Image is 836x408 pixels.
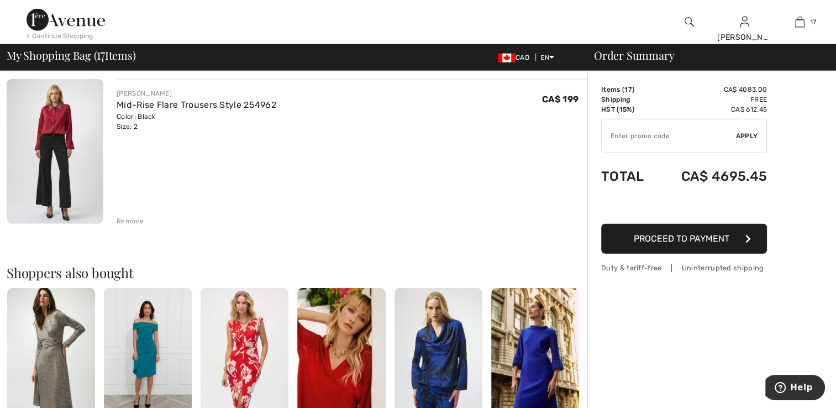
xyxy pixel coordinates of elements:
div: [PERSON_NAME] [117,88,276,98]
a: Sign In [740,17,749,27]
img: 1ère Avenue [27,9,105,31]
div: Order Summary [581,50,829,61]
div: Color: Black Size: 2 [117,112,276,132]
td: Shipping [601,95,656,104]
span: 17 [97,47,105,61]
span: CA$ 199 [542,94,579,104]
div: < Continue Shopping [27,31,93,41]
span: EN [540,54,554,61]
span: CAD [498,54,534,61]
img: My Bag [795,15,805,29]
td: Free [656,95,767,104]
img: search the website [685,15,694,29]
span: 17 [624,86,632,93]
span: 17 [810,17,817,27]
h2: Shoppers also bought [7,266,587,279]
a: 17 [772,15,827,29]
span: My Shopping Bag ( Items) [7,50,136,61]
span: Proceed to Payment [634,233,729,244]
img: My Info [740,15,749,29]
iframe: Opens a widget where you can find more information [765,375,825,402]
div: Remove [117,216,144,226]
button: Proceed to Payment [601,224,767,254]
td: Total [601,158,656,195]
td: Items ( ) [601,85,656,95]
td: CA$ 4695.45 [656,158,767,195]
td: HST (15%) [601,104,656,114]
div: Duty & tariff-free | Uninterrupted shipping [601,263,767,273]
input: Promo code [602,119,736,153]
td: CA$ 612.45 [656,104,767,114]
img: Canadian Dollar [498,54,516,62]
td: CA$ 4083.00 [656,85,767,95]
img: Mid-Rise Flare Trousers Style 254962 [7,79,103,224]
iframe: PayPal-paypal [601,195,767,220]
a: Mid-Rise Flare Trousers Style 254962 [117,100,276,110]
div: [PERSON_NAME] [717,32,771,43]
span: Apply [736,131,758,141]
